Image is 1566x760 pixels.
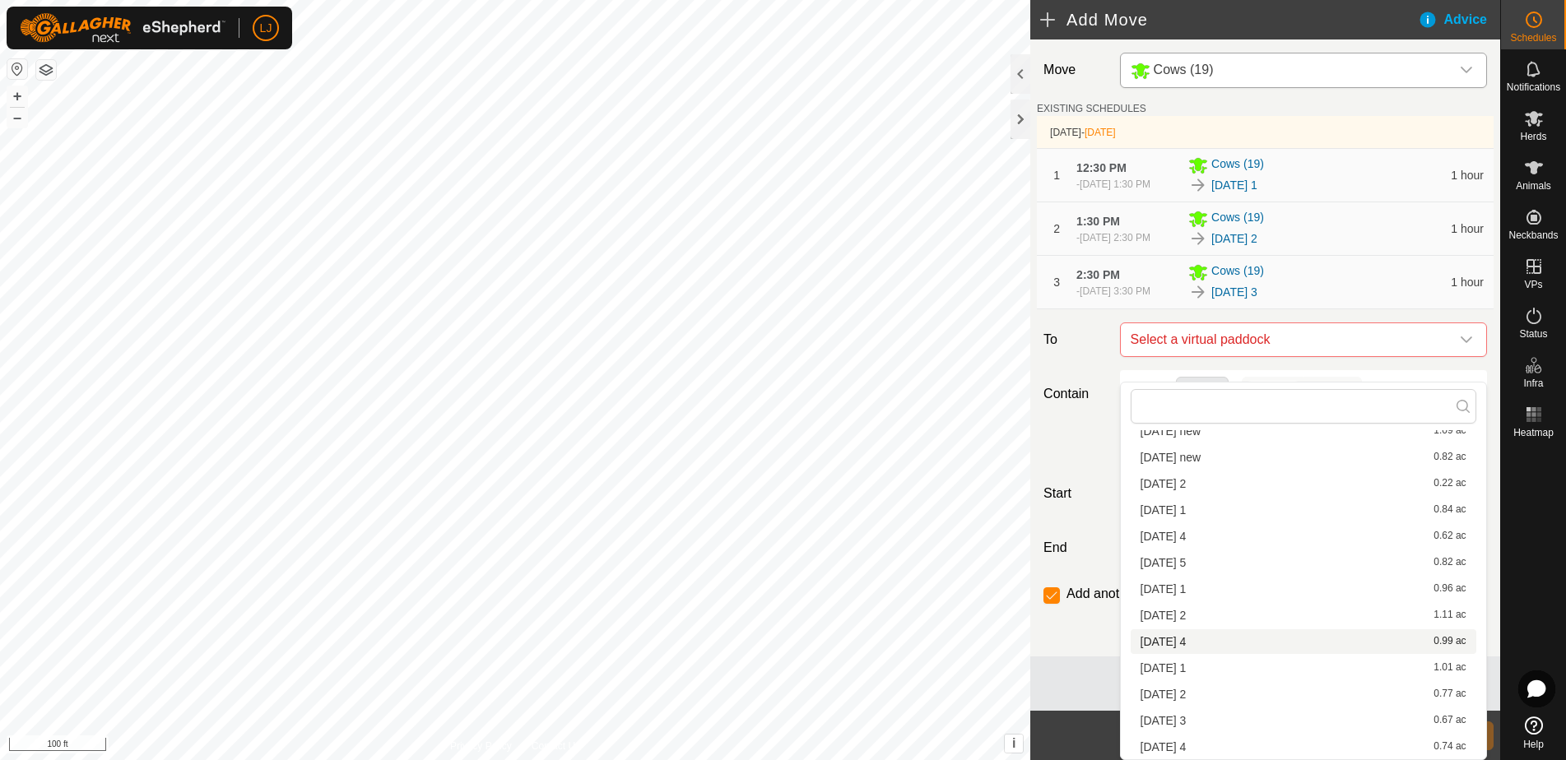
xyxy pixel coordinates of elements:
span: Heatmap [1513,428,1554,438]
span: [DATE] 1 [1141,504,1187,516]
li: 2025-08-06 new [1131,445,1476,470]
label: Start [1037,484,1113,503]
li: 2025-08-16 1 [1131,498,1476,522]
li: 2025-08-19 5 [1131,550,1476,575]
span: Cows (19) [1211,209,1264,229]
span: [DATE] 2 [1141,609,1187,621]
li: 2025-08-21 4 [1131,735,1476,759]
span: 1.11 ac [1434,609,1466,621]
span: [DATE] 3:30 PM [1080,285,1150,297]
div: - [1076,284,1150,299]
div: dropdown trigger [1450,53,1483,87]
span: Notifications [1507,82,1560,92]
span: [DATE] 2 [1141,688,1187,700]
span: 3 [1053,276,1060,289]
span: 0.96 ac [1434,583,1466,595]
span: Status [1519,329,1547,339]
span: [DATE] 3 [1141,715,1187,726]
span: Cows (19) [1211,262,1264,282]
li: 2025-08-20 2 [1131,603,1476,628]
span: 0.62 ac [1434,531,1466,542]
span: [DATE] new [1141,425,1201,437]
span: 1.09 ac [1434,425,1466,437]
span: - [1081,127,1116,138]
span: [DATE] 2:30 PM [1080,232,1150,243]
label: EXISTING SCHEDULES [1037,101,1146,116]
label: To [1037,322,1113,357]
h2: Add Move [1040,10,1417,30]
span: Neckbands [1508,230,1558,240]
span: [DATE] 2 [1141,478,1187,489]
span: 0.67 ac [1434,715,1466,726]
span: 1:30 PM [1076,215,1120,228]
img: To [1188,282,1208,302]
a: [DATE] 2 [1211,230,1257,248]
li: 2025-08-21 3 [1131,708,1476,733]
span: 2:30 PM [1076,268,1120,281]
span: Animals [1516,181,1551,191]
ul: Option List [1121,223,1486,759]
button: Map Layers [36,60,56,80]
span: VPs [1524,280,1542,290]
button: i [1005,735,1023,753]
div: - [1076,177,1150,192]
span: [DATE] 4 [1141,636,1187,647]
span: Herds [1520,132,1546,141]
span: 0.22 ac [1434,478,1466,489]
li: 2025-08-05 new [1131,419,1476,443]
div: Advice [1418,10,1500,30]
a: Help [1501,710,1566,756]
span: 1 [1053,169,1060,182]
a: Privacy Policy [450,739,512,753]
li: 2025-08-19 4 [1131,524,1476,549]
span: [DATE] new [1141,452,1201,463]
span: [DATE] 4 [1141,741,1187,753]
div: dropdown trigger [1450,323,1483,356]
span: [DATE] 1 [1141,662,1187,674]
label: Add another scheduled move [1066,587,1238,600]
img: To [1188,229,1208,248]
img: Gallagher Logo [20,13,225,43]
span: [DATE] 1:30 PM [1080,178,1150,190]
li: 2025-08-20 4 [1131,629,1476,654]
span: [DATE] [1050,127,1081,138]
span: [DATE] 5 [1141,557,1187,568]
li: 2025-08-21 2 [1131,682,1476,707]
li: 2025-08-13 2 [1131,471,1476,496]
span: Cows [1124,53,1450,87]
a: Contact Us [532,739,580,753]
span: Infra [1523,378,1543,388]
button: Reset Map [7,59,27,79]
div: - [1076,230,1150,245]
span: LJ [260,20,272,37]
button: + [7,86,27,106]
span: [DATE] 1 [1141,583,1187,595]
label: Move [1037,53,1113,88]
a: [DATE] 1 [1211,177,1257,194]
span: [DATE] 4 [1141,531,1187,542]
a: [DATE] 3 [1211,284,1257,301]
span: 0.82 ac [1434,557,1466,568]
span: 0.77 ac [1434,688,1466,700]
span: 2 [1053,222,1060,235]
span: [DATE] [1085,127,1116,138]
li: 2025-08-20 1 [1131,577,1476,601]
img: To [1188,175,1208,195]
span: 0.84 ac [1434,504,1466,516]
span: Schedules [1510,33,1556,43]
label: End [1037,538,1113,558]
label: Contain [1037,384,1113,404]
span: 1 hour [1451,222,1484,235]
span: 0.74 ac [1434,741,1466,753]
span: 0.99 ac [1434,636,1466,647]
span: 1 hour [1451,169,1484,182]
button: – [7,108,27,127]
span: i [1012,736,1015,750]
span: 1 hour [1451,276,1484,289]
span: Help [1523,739,1544,749]
span: Cows (19) [1154,63,1214,76]
li: 2025-08-21 1 [1131,656,1476,680]
span: 12:30 PM [1076,161,1127,174]
span: Cows (19) [1211,155,1264,175]
span: 0.82 ac [1434,452,1466,463]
